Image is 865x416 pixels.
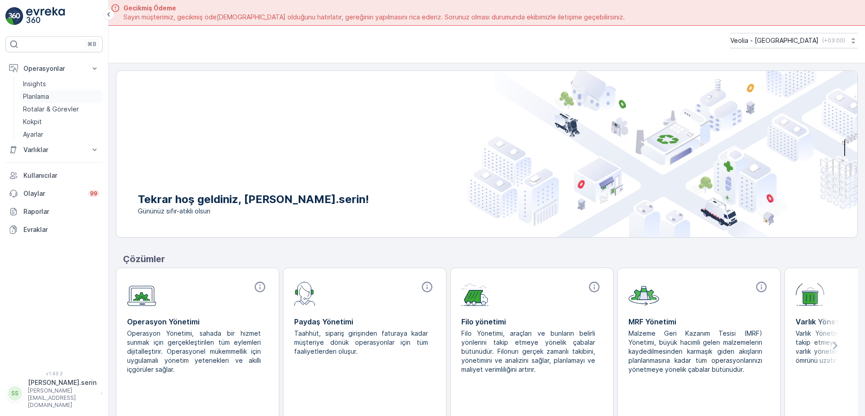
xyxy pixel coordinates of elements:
[5,60,103,78] button: Operasyonlar
[127,316,268,327] p: Operasyon Yönetimi
[23,105,79,114] p: Rotalar & Görevler
[23,145,85,154] p: Varlıklar
[8,386,22,401] div: SS
[294,329,428,356] p: Taahhüt, sipariş girişinden faturaya kadar müşteriye dönük operasyonlar için tüm faaliyetlerden o...
[127,329,261,374] p: Operasyon Yönetimi, sahada bir hizmet sunmak için gerçekleştirilen tüm eylemleri dijitalleştirir....
[5,166,103,185] a: Kullanıcılar
[796,281,824,306] img: module-icon
[628,316,769,327] p: MRF Yönetimi
[19,90,103,103] a: Planlama
[468,71,857,237] img: city illustration
[90,190,97,197] p: 99
[461,329,595,374] p: Filo Yönetimi, araçları ve bunların belirli yönlerini takip etmeye yönelik çabalar bütünüdür. Fil...
[294,316,435,327] p: Paydaş Yönetimi
[123,4,625,13] span: Gecikmiş Ödeme
[23,189,83,198] p: Olaylar
[138,192,369,207] p: Tekrar hoş geldiniz, [PERSON_NAME].serin!
[23,92,49,101] p: Planlama
[23,207,99,216] p: Raporlar
[19,78,103,90] a: Insights
[28,387,96,409] p: [PERSON_NAME][EMAIL_ADDRESS][DOMAIN_NAME]
[127,281,156,306] img: module-icon
[5,371,103,376] span: v 1.49.3
[294,281,315,306] img: module-icon
[19,116,103,128] a: Kokpit
[23,117,42,126] p: Kokpit
[628,329,762,374] p: Malzeme Geri Kazanım Tesisi (MRF) Yönetimi, büyük hacimli gelen malzemelerin kaydedilmesinden kar...
[23,171,99,180] p: Kullanıcılar
[138,207,369,216] span: Gününüz sıfır-atıklı olsun
[26,7,65,25] img: logo_light-DOdMpM7g.png
[5,203,103,221] a: Raporlar
[23,225,99,234] p: Evraklar
[123,13,625,22] span: Sayın müşterimiz, gecikmiş öde[DEMOGRAPHIC_DATA] olduğunu hatırlatır, gereğinin yapılmasını rica ...
[5,185,103,203] a: Olaylar99
[23,130,43,139] p: Ayarlar
[822,37,845,44] p: ( +03:00 )
[19,128,103,141] a: Ayarlar
[730,33,858,48] button: Veolia - [GEOGRAPHIC_DATA](+03:00)
[87,41,96,48] p: ⌘B
[461,316,602,327] p: Filo yönetimi
[628,281,659,306] img: module-icon
[23,64,85,73] p: Operasyonlar
[5,378,103,409] button: SS[PERSON_NAME].serin[PERSON_NAME][EMAIL_ADDRESS][DOMAIN_NAME]
[23,79,46,88] p: Insights
[123,252,858,266] p: Çözümler
[461,281,489,306] img: module-icon
[5,141,103,159] button: Varlıklar
[28,378,96,387] p: [PERSON_NAME].serin
[5,7,23,25] img: logo
[5,221,103,239] a: Evraklar
[730,36,819,45] p: Veolia - [GEOGRAPHIC_DATA]
[19,103,103,116] a: Rotalar & Görevler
